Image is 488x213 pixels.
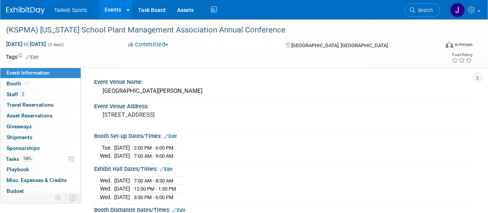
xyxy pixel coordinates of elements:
[3,23,433,37] div: (KSPMA) [US_STATE] School Plant Management Association Annual Conference
[446,41,453,48] img: Format-Inperson.png
[451,53,472,57] div: Event Rating
[54,7,87,13] span: Tarkett Sports
[114,193,130,201] td: [DATE]
[0,111,81,121] a: Asset Reservations
[7,80,30,87] span: Booth
[172,208,185,213] a: Edit
[7,102,54,108] span: Travel Reservations
[94,163,473,173] div: Exhibit Hall Dates/Times:
[0,164,81,175] a: Playbook
[7,177,67,183] span: Misc. Expenses & Credits
[0,78,81,89] a: Booth
[25,81,29,85] i: Booth reservation complete
[20,91,26,97] span: 2
[6,53,39,61] td: Tags
[134,194,173,200] span: 3:30 PM - 6:00 PM
[7,112,52,119] span: Asset Reservations
[94,101,473,110] div: Event Venue Address:
[26,55,39,60] a: Edit
[134,178,173,184] span: 7:00 AM - 8:30 AM
[415,7,433,13] span: Search
[103,111,243,118] pre: [STREET_ADDRESS]
[22,41,30,47] span: to
[134,153,173,159] span: 7:00 AM - 9:00 AM
[94,130,473,140] div: Booth Set-up Dates/Times:
[404,40,473,52] div: Event Format
[134,186,176,192] span: 12:00 PM - 1:30 PM
[114,143,130,152] td: [DATE]
[7,91,26,97] span: Staff
[125,41,171,49] button: Committed
[0,154,81,164] a: Tasks100%
[0,68,81,78] a: Event Information
[114,185,130,193] td: [DATE]
[7,145,40,151] span: Sponsorships
[405,3,440,17] a: Search
[65,193,81,203] td: Toggle Event Tabs
[6,156,34,162] span: Tasks
[114,152,130,160] td: [DATE]
[0,100,81,110] a: Travel Reservations
[52,193,65,203] td: Personalize Event Tab Strip
[21,156,34,162] span: 100%
[0,121,81,132] a: Giveaways
[450,3,465,17] img: JC Field
[6,41,46,48] span: [DATE] [DATE]
[7,166,29,172] span: Playbook
[0,143,81,153] a: Sponsorships
[47,42,64,47] span: (3 days)
[0,132,81,143] a: Shipments
[0,175,81,186] a: Misc. Expenses & Credits
[160,167,172,172] a: Edit
[100,143,114,152] td: Tue.
[100,152,114,160] td: Wed.
[100,185,114,193] td: Wed.
[100,85,467,97] div: [GEOGRAPHIC_DATA][PERSON_NAME]
[291,43,388,48] span: [GEOGRAPHIC_DATA], [GEOGRAPHIC_DATA]
[7,70,50,76] span: Event Information
[7,123,32,130] span: Giveaways
[94,76,473,86] div: Event Venue Name:
[100,176,114,185] td: Wed.
[100,193,114,201] td: Wed.
[454,42,473,48] div: In-Person
[6,7,45,14] img: ExhibitDay
[134,145,173,151] span: 2:00 PM - 6:00 PM
[114,176,130,185] td: [DATE]
[0,186,81,196] a: Budget
[7,188,24,194] span: Budget
[7,134,32,140] span: Shipments
[0,89,81,100] a: Staff2
[164,134,177,139] a: Edit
